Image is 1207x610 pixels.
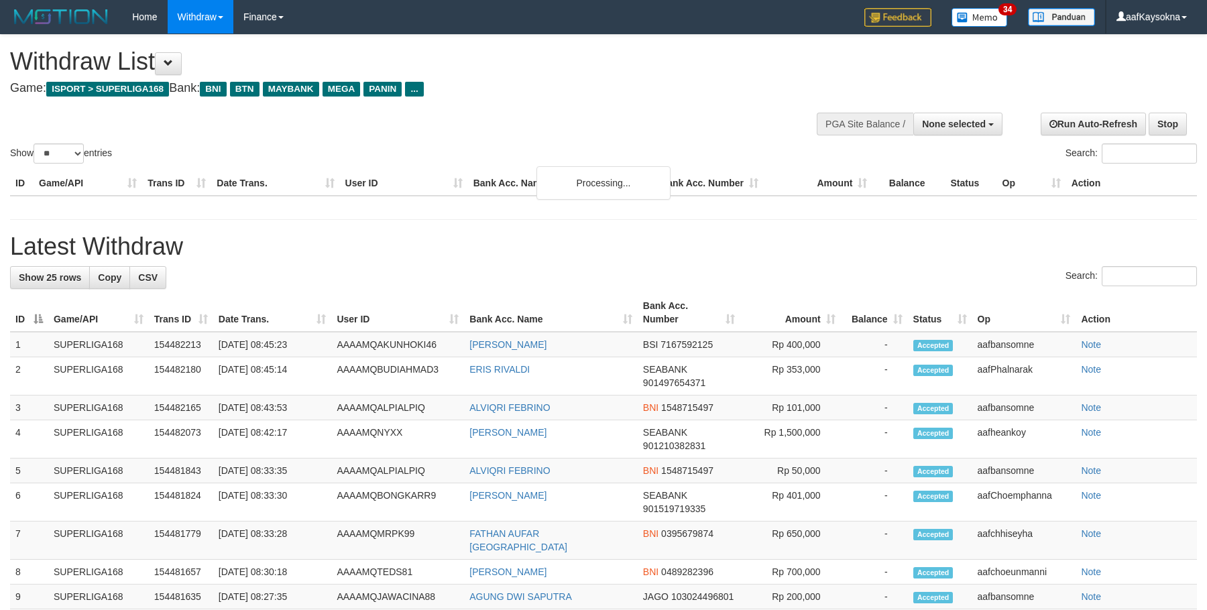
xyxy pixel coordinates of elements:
[213,294,332,332] th: Date Trans.: activate to sort column ascending
[10,585,48,609] td: 9
[48,395,149,420] td: SUPERLIGA168
[331,294,464,332] th: User ID: activate to sort column ascending
[536,166,671,200] div: Processing...
[10,357,48,395] td: 2
[643,427,687,438] span: SEABANK
[213,332,332,357] td: [DATE] 08:45:23
[972,483,1076,522] td: aafChoemphanna
[48,585,149,609] td: SUPERLIGA168
[922,119,986,129] span: None selected
[48,357,149,395] td: SUPERLIGA168
[469,339,547,350] a: [PERSON_NAME]
[10,82,791,95] h4: Game: Bank:
[972,357,1076,395] td: aafPhalnarak
[213,585,332,609] td: [DATE] 08:27:35
[972,560,1076,585] td: aafchoeunmanni
[213,357,332,395] td: [DATE] 08:45:14
[1102,266,1197,286] input: Search:
[841,560,908,585] td: -
[841,357,908,395] td: -
[10,420,48,459] td: 4
[10,560,48,585] td: 8
[331,522,464,560] td: AAAAMQMRPK99
[213,459,332,483] td: [DATE] 08:33:35
[661,528,713,539] span: Copy 0395679874 to clipboard
[864,8,931,27] img: Feedback.jpg
[1081,566,1101,577] a: Note
[841,395,908,420] td: -
[740,483,841,522] td: Rp 401,000
[740,522,841,560] td: Rp 650,000
[213,420,332,459] td: [DATE] 08:42:17
[872,171,945,196] th: Balance
[1066,143,1197,164] label: Search:
[764,171,872,196] th: Amount
[1066,171,1197,196] th: Action
[913,491,954,502] span: Accepted
[740,459,841,483] td: Rp 50,000
[363,82,402,97] span: PANIN
[19,272,81,283] span: Show 25 rows
[841,332,908,357] td: -
[10,395,48,420] td: 3
[230,82,260,97] span: BTN
[638,294,740,332] th: Bank Acc. Number: activate to sort column ascending
[643,503,705,514] span: Copy 901519719335 to clipboard
[129,266,166,289] a: CSV
[331,459,464,483] td: AAAAMQALPIALPIQ
[149,459,213,483] td: 154481843
[10,522,48,560] td: 7
[98,272,121,283] span: Copy
[331,483,464,522] td: AAAAMQBONGKARR9
[1081,364,1101,375] a: Note
[142,171,211,196] th: Trans ID
[405,82,423,97] span: ...
[464,294,638,332] th: Bank Acc. Name: activate to sort column ascending
[468,171,655,196] th: Bank Acc. Name
[138,272,158,283] span: CSV
[740,420,841,459] td: Rp 1,500,000
[48,459,149,483] td: SUPERLIGA168
[89,266,130,289] a: Copy
[972,420,1076,459] td: aafheankoy
[469,427,547,438] a: [PERSON_NAME]
[149,585,213,609] td: 154481635
[46,82,169,97] span: ISPORT > SUPERLIGA168
[331,395,464,420] td: AAAAMQALPIALPIQ
[913,428,954,439] span: Accepted
[34,171,142,196] th: Game/API
[10,48,791,75] h1: Withdraw List
[1081,339,1101,350] a: Note
[213,395,332,420] td: [DATE] 08:43:53
[1041,113,1146,135] a: Run Auto-Refresh
[972,522,1076,560] td: aafchhiseyha
[331,420,464,459] td: AAAAMQNYXX
[643,364,687,375] span: SEABANK
[331,585,464,609] td: AAAAMQJAWACINA88
[643,402,658,413] span: BNI
[740,395,841,420] td: Rp 101,000
[149,522,213,560] td: 154481779
[331,332,464,357] td: AAAAMQAKUNHOKI46
[643,490,687,501] span: SEABANK
[469,591,571,602] a: AGUNG DWI SAPUTRA
[671,591,734,602] span: Copy 103024496801 to clipboard
[149,294,213,332] th: Trans ID: activate to sort column ascending
[817,113,913,135] div: PGA Site Balance /
[10,171,34,196] th: ID
[149,560,213,585] td: 154481657
[469,364,530,375] a: ERIS RIVALDI
[48,560,149,585] td: SUPERLIGA168
[48,483,149,522] td: SUPERLIGA168
[469,465,550,476] a: ALVIQRI FEBRINO
[945,171,996,196] th: Status
[972,332,1076,357] td: aafbansomne
[1102,143,1197,164] input: Search:
[841,420,908,459] td: -
[10,332,48,357] td: 1
[10,143,112,164] label: Show entries
[469,528,567,552] a: FATHAN AUFAR [GEOGRAPHIC_DATA]
[913,403,954,414] span: Accepted
[1081,591,1101,602] a: Note
[149,395,213,420] td: 154482165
